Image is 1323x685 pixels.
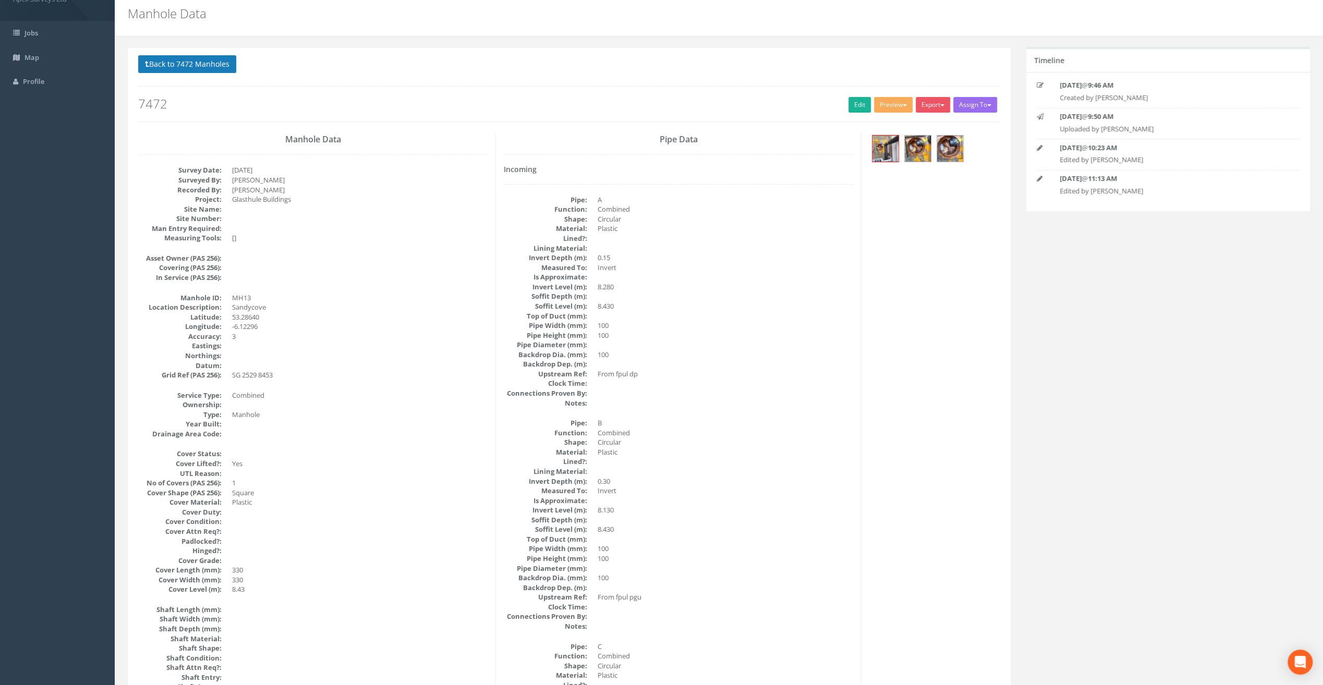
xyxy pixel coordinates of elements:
dt: Is Approximate: [504,272,587,282]
dt: Site Number: [138,214,222,224]
dt: Pipe Diameter (mm): [504,340,587,350]
dt: Lined?: [504,457,587,467]
dt: Pipe Width (mm): [504,321,587,331]
dt: Cover Condition: [138,517,222,527]
dt: Cover Width (mm): [138,575,222,585]
dd: 0.15 [598,253,853,263]
dt: Cover Material: [138,497,222,507]
dt: Measuring Tools: [138,233,222,243]
button: Back to 7472 Manholes [138,55,236,73]
strong: [DATE] [1060,174,1082,183]
dd: Combined [598,651,853,661]
p: @ [1060,80,1276,90]
dt: Cover Duty: [138,507,222,517]
dd: Square [232,488,488,498]
dt: Pipe: [504,195,587,205]
dt: Lined?: [504,234,587,243]
dt: Backdrop Dep. (m): [504,583,587,593]
dt: Invert Level (m): [504,505,587,515]
dd: -6.12296 [232,322,488,332]
dt: Pipe: [504,418,587,428]
dt: Service Type: [138,390,222,400]
dd: 3 [232,332,488,341]
dd: 100 [598,573,853,583]
dt: Manhole ID: [138,293,222,303]
p: Edited by [PERSON_NAME] [1060,186,1276,196]
dd: MH13 [232,293,488,303]
dd: Combined [232,390,488,400]
dt: Cover Status: [138,449,222,459]
dt: Pipe Height (mm): [504,554,587,564]
dt: Year Built: [138,419,222,429]
h5: Timeline [1034,56,1064,64]
dd: Plastic [598,224,853,234]
dt: Latitude: [138,312,222,322]
dd: [PERSON_NAME] [232,175,488,185]
dd: [] [232,233,488,243]
dt: Lining Material: [504,467,587,476]
p: @ [1060,143,1276,153]
dt: Material: [504,224,587,234]
dd: 100 [598,331,853,340]
dd: 8.43 [232,584,488,594]
button: Assign To [953,97,997,113]
dt: Grid Ref (PAS 256): [138,370,222,380]
button: Export [916,97,950,113]
dt: Shaft Entry: [138,672,222,682]
img: 9e301f2b-1484-9a30-c371-c60bf306272f_81c40d38-48ed-ef2c-4174-4e3a4f58e178_thumb.jpg [872,136,899,162]
dt: Shape: [504,437,587,447]
strong: [DATE] [1060,143,1082,152]
dd: Combined [598,204,853,214]
dt: Pipe Width (mm): [504,544,587,554]
dt: Material: [504,670,587,680]
dt: No of Covers (PAS 256): [138,478,222,488]
dd: 1 [232,478,488,488]
dt: Cover Grade: [138,556,222,566]
img: 9e301f2b-1484-9a30-c371-c60bf306272f_19fc110a-7147-e1b4-e606-3564b0e7b7df_thumb.jpg [937,136,963,162]
dt: Survey Date: [138,165,222,175]
dd: [DATE] [232,165,488,175]
dt: Function: [504,428,587,438]
dd: Manhole [232,410,488,420]
dt: Cover Length (mm): [138,565,222,575]
span: Profile [23,77,44,86]
dt: Soffit Depth (m): [504,291,587,301]
dt: Cover Level (m): [138,584,222,594]
dd: 8.280 [598,282,853,292]
dt: Backdrop Dia. (mm): [504,573,587,583]
dd: Yes [232,459,488,469]
dt: Drainage Area Code: [138,429,222,439]
dt: Is Approximate: [504,496,587,506]
strong: [DATE] [1060,80,1082,90]
dd: 8.430 [598,524,853,534]
dt: Shaft Attn Req?: [138,663,222,672]
dt: Shape: [504,214,587,224]
dd: Plastic [232,497,488,507]
dt: Material: [504,447,587,457]
dt: Lining Material: [504,243,587,253]
h3: Pipe Data [504,135,853,144]
dt: Shaft Condition: [138,653,222,663]
dt: Asset Owner (PAS 256): [138,253,222,263]
dt: Shaft Length (mm): [138,605,222,615]
dd: 53.28640 [232,312,488,322]
dt: Function: [504,204,587,214]
h3: Manhole Data [138,135,488,144]
dt: Man Entry Required: [138,224,222,234]
dt: Cover Lifted?: [138,459,222,469]
dt: Invert Depth (m): [504,253,587,263]
dt: Shaft Depth (mm): [138,624,222,634]
dd: Combined [598,428,853,438]
dt: In Service (PAS 256): [138,273,222,283]
dt: Shape: [504,661,587,671]
dd: Plastic [598,447,853,457]
span: Map [25,53,39,62]
dd: 100 [598,554,853,564]
h2: Manhole Data [128,7,1110,20]
dt: Recorded By: [138,185,222,195]
dd: From fpul dp [598,369,853,379]
dt: Soffit Depth (m): [504,515,587,525]
dd: Glasthule Buildings [232,194,488,204]
dt: Cover Attn Req?: [138,527,222,536]
dt: Clock Time: [504,602,587,612]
